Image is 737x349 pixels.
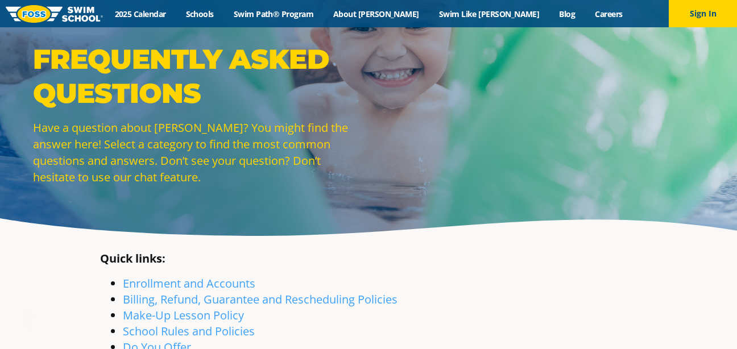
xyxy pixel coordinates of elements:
[429,9,549,19] a: Swim Like [PERSON_NAME]
[6,5,103,23] img: FOSS Swim School Logo
[176,9,223,19] a: Schools
[33,119,363,185] p: Have a question about [PERSON_NAME]? You might find the answer here! Select a category to find th...
[585,9,632,19] a: Careers
[549,9,585,19] a: Blog
[324,9,429,19] a: About [PERSON_NAME]
[22,312,35,330] div: TOP
[33,42,363,110] p: Frequently Asked Questions
[105,9,176,19] a: 2025 Calendar
[123,292,398,307] a: Billing, Refund, Guarantee and Rescheduling Policies
[223,9,323,19] a: Swim Path® Program
[123,276,255,291] a: Enrollment and Accounts
[123,323,255,339] a: School Rules and Policies
[123,308,244,323] a: Make-Up Lesson Policy
[100,251,165,266] strong: Quick links:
